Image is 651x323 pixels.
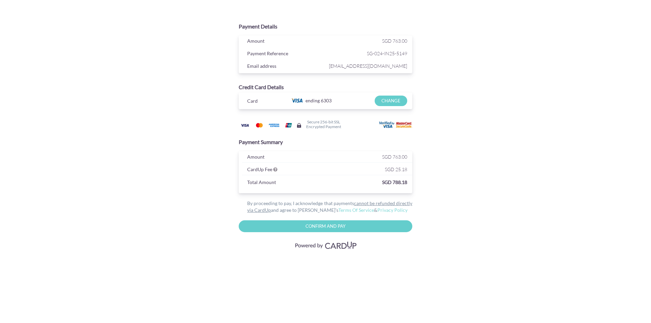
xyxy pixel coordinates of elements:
div: Payment Details [239,23,412,31]
img: Visa [238,121,252,129]
input: CHANGE [375,96,407,106]
span: [EMAIL_ADDRESS][DOMAIN_NAME] [327,62,407,70]
div: Payment Reference [242,49,327,59]
div: Amount [242,37,327,47]
a: Terms Of Service [338,207,374,213]
u: cannot be refunded directly via CardUp [247,200,412,213]
span: SGD 763.00 [382,154,407,160]
img: Visa, Mastercard [292,239,359,251]
div: Email address [242,62,327,72]
div: CardUp Fee [242,165,327,175]
div: By proceeding to pay, I acknowledge that payments and agree to [PERSON_NAME]’s & [239,200,412,214]
div: Card [242,97,284,107]
img: User card [379,121,413,129]
div: Credit Card Details [239,83,412,91]
span: SG-024-IN25-5149 [327,49,407,58]
h6: Secure 256-bit SSL Encrypted Payment [306,120,341,128]
a: Privacy Policy [377,207,408,213]
div: Payment Summary [239,138,412,146]
span: ending [305,96,320,106]
span: SGD 763.00 [382,38,407,44]
div: SGD 25.18 [327,165,412,175]
img: Secure lock [296,123,302,128]
input: Confirm and Pay [239,220,412,232]
div: SGD 788.18 [299,178,412,188]
div: Total Amount [242,178,299,188]
span: 6303 [321,98,332,103]
img: Union Pay [282,121,295,129]
img: Mastercard [253,121,266,129]
div: Amount [242,153,327,163]
img: American Express [267,121,281,129]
